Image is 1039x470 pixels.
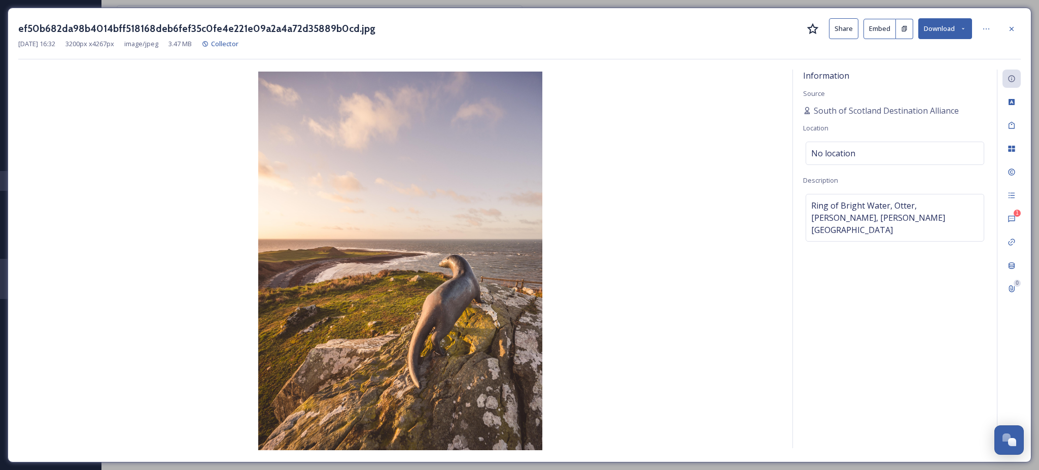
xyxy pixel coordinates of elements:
[814,105,959,117] span: South of Scotland Destination Alliance
[18,21,375,36] h3: ef50b682da98b4014bff518168deb6fef35c0fe4e221e09a2a4a72d35889b0cd.jpg
[18,39,55,49] span: [DATE] 16:32
[65,39,114,49] span: 3200 px x 4267 px
[124,39,158,49] span: image/jpeg
[918,18,972,39] button: Download
[211,39,238,48] span: Collector
[1014,210,1021,217] div: 1
[863,19,896,39] button: Embed
[829,18,858,39] button: Share
[811,147,855,159] span: No location
[803,89,825,98] span: Source
[168,39,192,49] span: 3.47 MB
[803,176,838,185] span: Description
[18,72,782,450] img: ef50b682da98b4014bff518168deb6fef35c0fe4e221e09a2a4a72d35889b0cd.jpg
[803,123,828,132] span: Location
[811,199,979,236] span: Ring of Bright Water, Otter, [PERSON_NAME], [PERSON_NAME][GEOGRAPHIC_DATA]
[1014,280,1021,287] div: 0
[994,425,1024,455] button: Open Chat
[803,70,849,81] span: Information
